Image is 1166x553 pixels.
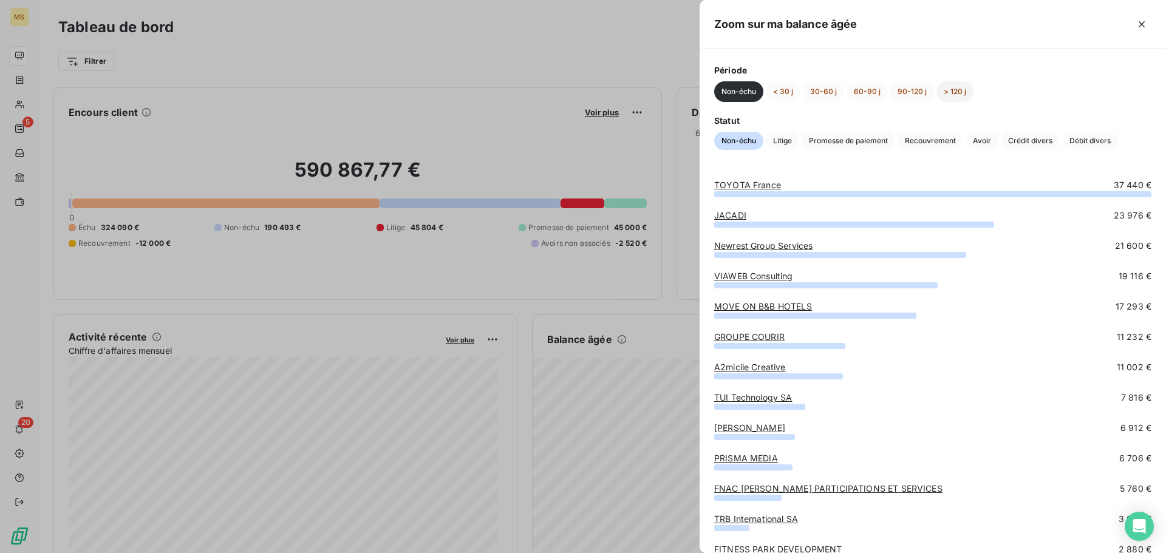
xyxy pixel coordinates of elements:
[1114,179,1151,191] span: 37 440 €
[766,132,799,150] button: Litige
[714,422,785,433] a: [PERSON_NAME]
[1120,422,1151,434] span: 6 912 €
[714,210,746,220] a: JACADI
[714,483,943,494] a: FNAC [PERSON_NAME] PARTICIPATIONS ET SERVICES
[802,132,895,150] button: Promesse de paiement
[1119,513,1151,525] span: 3 000 €
[714,81,763,102] button: Non-échu
[1119,452,1151,464] span: 6 706 €
[714,132,763,150] button: Non-échu
[847,81,888,102] button: 60-90 j
[714,362,786,372] a: A2micile Creative
[1115,240,1151,252] span: 21 600 €
[714,392,793,402] a: TUI Technology SA
[714,240,813,251] a: Newrest Group Services
[1120,483,1151,495] span: 5 760 €
[1062,132,1118,150] button: Débit divers
[1117,331,1151,343] span: 11 232 €
[714,331,785,342] a: GROUPE COURIR
[766,81,800,102] button: < 30 j
[714,180,781,190] a: TOYOTA France
[714,271,793,281] a: VIAWEB Consulting
[890,81,934,102] button: 90-120 j
[714,514,798,524] a: TRB International SA
[936,81,973,102] button: > 120 j
[714,16,857,33] h5: Zoom sur ma balance âgée
[1114,209,1151,222] span: 23 976 €
[714,64,1151,76] span: Période
[1125,512,1154,541] div: Open Intercom Messenger
[1119,270,1151,282] span: 19 116 €
[1116,300,1151,313] span: 17 293 €
[966,132,998,150] button: Avoir
[1117,361,1151,373] span: 11 002 €
[714,114,1151,127] span: Statut
[714,301,812,311] a: MOVE ON B&B HOTELS
[1001,132,1060,150] button: Crédit divers
[803,81,844,102] button: 30-60 j
[1121,392,1151,404] span: 7 816 €
[714,453,778,463] a: PRISMA MEDIA
[898,132,963,150] button: Recouvrement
